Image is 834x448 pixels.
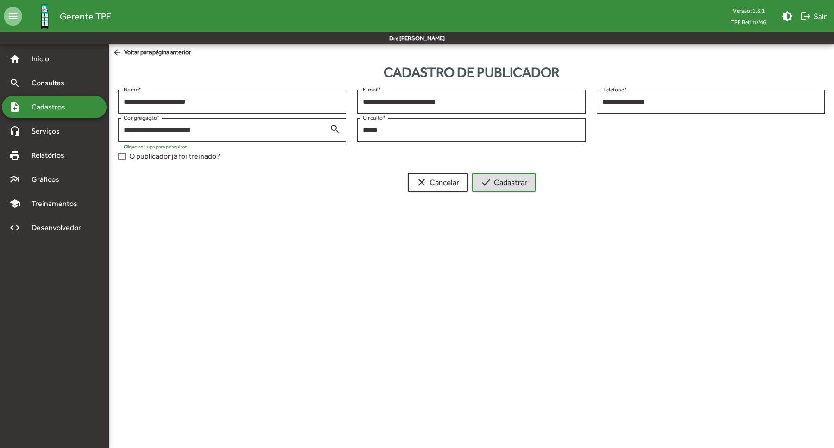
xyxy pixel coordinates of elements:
span: Cancelar [416,174,459,191]
span: Gerente TPE [60,9,111,24]
img: Logo [30,1,60,32]
div: Versão: 1.8.1 [724,5,774,16]
span: Relatórios [26,150,76,161]
mat-icon: home [9,53,20,64]
button: Cadastrar [472,173,536,192]
a: Gerente TPE [22,1,111,32]
span: Gráficos [26,174,72,185]
mat-icon: note_add [9,102,20,113]
span: Início [26,53,63,64]
mat-icon: school [9,198,20,209]
span: O publicador já foi treinado? [129,151,220,162]
mat-icon: headset_mic [9,126,20,137]
mat-icon: menu [4,7,22,26]
mat-hint: Clique na Lupa para pesquisar. [124,144,188,149]
span: Consultas [26,77,76,89]
mat-icon: arrow_back [113,48,124,58]
mat-icon: search [9,77,20,89]
span: Sair [800,8,827,25]
mat-icon: print [9,150,20,161]
span: Serviços [26,126,72,137]
span: TPE Betim/MG [724,16,774,28]
mat-icon: check [480,177,492,188]
mat-icon: clear [416,177,427,188]
span: Cadastrar [480,174,527,191]
span: Voltar para página anterior [113,48,191,58]
button: Sair [796,8,830,25]
mat-icon: search [329,123,341,134]
button: Cancelar [408,173,468,192]
span: Treinamentos [26,198,88,209]
mat-icon: multiline_chart [9,174,20,185]
mat-icon: brightness_medium [782,11,793,22]
span: Cadastros [26,102,77,113]
mat-icon: logout [800,11,811,22]
div: Cadastro de publicador [109,62,834,83]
